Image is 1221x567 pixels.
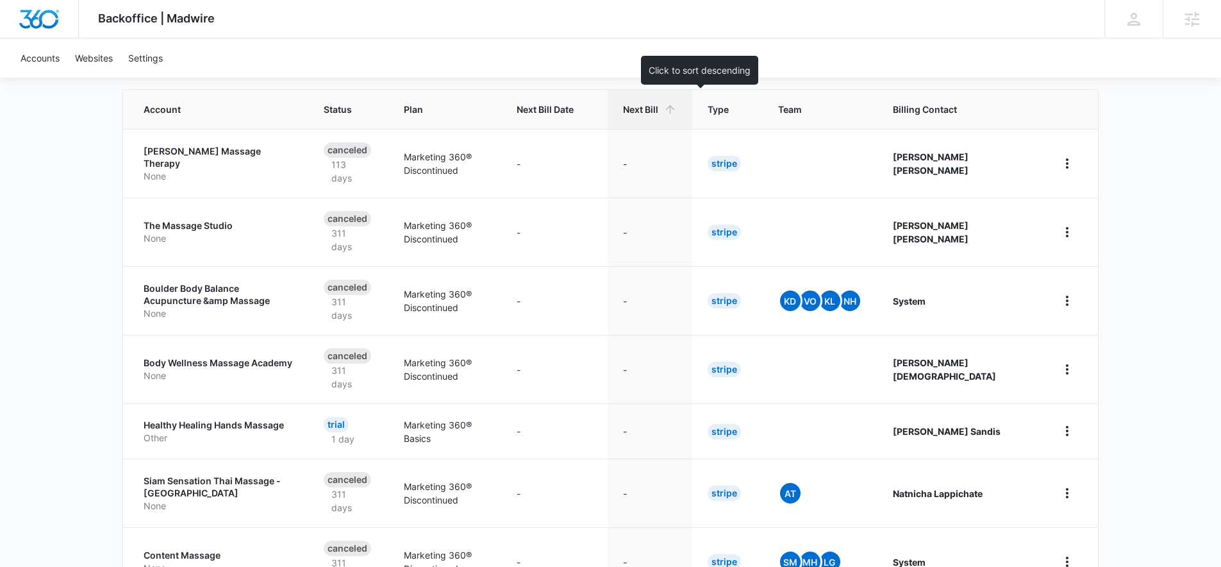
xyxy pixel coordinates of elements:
p: Boulder Body Balance Acupuncture &amp Massage [144,282,293,307]
a: Healthy Healing Hands MassageOther [144,419,293,444]
p: Content Massage [144,549,293,562]
div: Canceled [324,142,371,158]
span: Account [144,103,274,116]
p: The Massage Studio [144,219,293,232]
div: Canceled [324,348,371,364]
div: Click to sort descending [641,56,758,85]
p: None [144,369,293,382]
td: - [608,335,692,403]
p: 311 days [324,295,374,322]
div: Stripe [708,293,741,309]
p: None [144,232,293,245]
a: [PERSON_NAME] Massage TherapyNone [144,145,293,183]
p: Healthy Healing Hands Massage [144,419,293,432]
div: Trial [324,417,349,432]
span: Plan [404,103,486,116]
td: - [608,403,692,459]
span: Next Bill [623,103,658,116]
div: Canceled [324,211,371,226]
strong: [PERSON_NAME] [DEMOGRAPHIC_DATA] [893,357,996,382]
button: home [1057,291,1077,311]
td: - [501,403,608,459]
div: Stripe [708,362,741,377]
p: None [144,307,293,320]
p: Marketing 360® Discontinued [404,356,486,383]
div: Stripe [708,424,741,439]
a: Websites [67,38,120,78]
a: Siam Sensation Thai Massage - [GEOGRAPHIC_DATA]None [144,475,293,512]
strong: [PERSON_NAME] [PERSON_NAME] [893,220,968,244]
td: - [608,459,692,527]
td: - [608,129,692,198]
button: home [1057,483,1077,504]
a: Boulder Body Balance Acupuncture &amp MassageNone [144,282,293,320]
div: Canceled [324,541,371,556]
p: 1 day [324,432,362,446]
p: Marketing 360® Discontinued [404,480,486,507]
td: - [501,459,608,527]
p: Marketing 360® Discontinued [404,150,486,177]
p: Marketing 360® Discontinued [404,287,486,314]
span: Billing Contact [893,103,1026,116]
p: Marketing 360® Discontinued [404,219,486,246]
p: 311 days [324,226,374,253]
button: home [1057,359,1077,380]
div: Stripe [708,156,741,171]
p: [PERSON_NAME] Massage Therapy [144,145,293,170]
button: home [1057,421,1077,441]
td: - [608,266,692,335]
span: At [780,483,801,504]
a: Accounts [13,38,67,78]
td: - [501,335,608,403]
strong: Natnicha Lappichate [893,488,983,499]
div: Stripe [708,224,741,240]
div: Canceled [324,472,371,487]
span: KD [780,291,801,311]
div: Canceled [324,280,371,295]
td: - [501,129,608,198]
a: The Massage StudioNone [144,219,293,244]
p: None [144,500,293,512]
span: Type [708,103,729,116]
p: 113 days [324,158,374,185]
span: NH [840,291,860,311]
a: Settings [120,38,170,78]
span: Team [778,103,843,116]
strong: [PERSON_NAME] Sandis [893,426,1001,437]
a: Body Wellness Massage AcademyNone [144,357,293,382]
div: Stripe [708,486,741,501]
span: KL [820,291,840,311]
span: Next Bill Date [517,103,574,116]
p: None [144,170,293,183]
td: - [608,198,692,266]
button: home [1057,222,1077,242]
span: Status [324,103,355,116]
p: Body Wellness Massage Academy [144,357,293,369]
span: VO [800,291,820,311]
td: - [501,266,608,335]
p: Other [144,432,293,444]
td: - [501,198,608,266]
span: Backoffice | Madwire [98,12,215,25]
p: 311 days [324,364,374,391]
p: Marketing 360® Basics [404,418,486,445]
p: 311 days [324,487,374,514]
strong: System [893,296,926,307]
p: Siam Sensation Thai Massage - [GEOGRAPHIC_DATA] [144,475,293,500]
strong: [PERSON_NAME] [PERSON_NAME] [893,151,968,176]
button: home [1057,153,1077,174]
